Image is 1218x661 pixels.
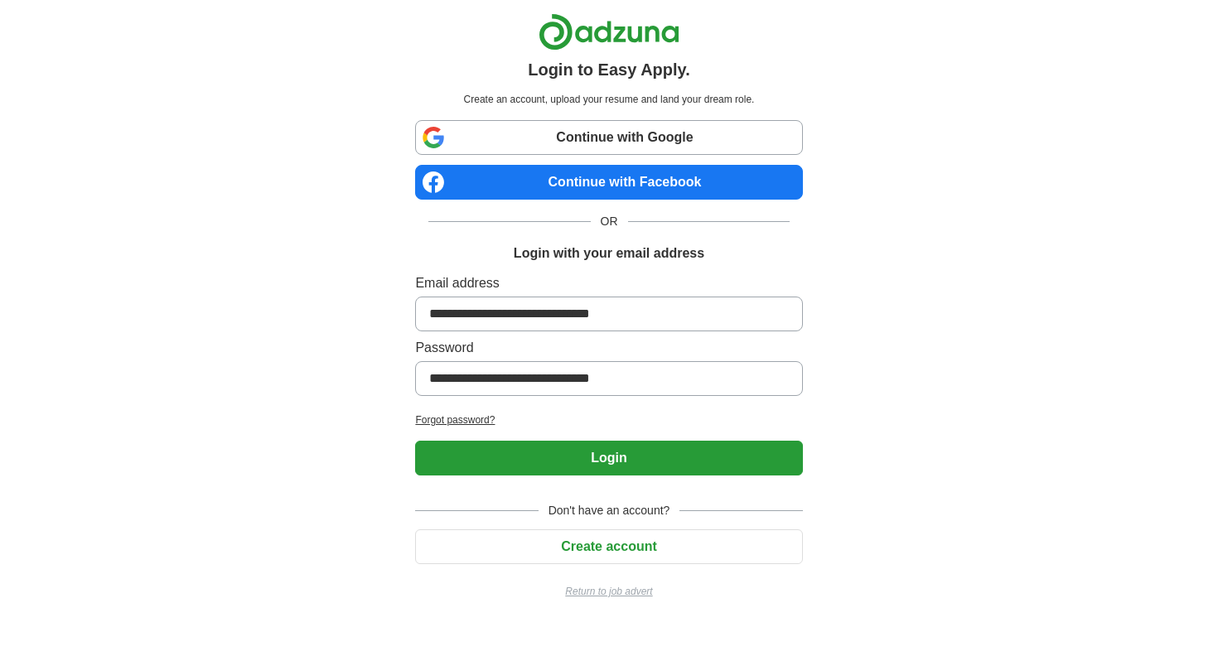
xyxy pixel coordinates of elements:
button: Create account [415,529,802,564]
a: Continue with Google [415,120,802,155]
a: Forgot password? [415,413,802,427]
a: Create account [415,539,802,553]
span: OR [591,213,628,230]
label: Email address [415,273,802,293]
span: Don't have an account? [539,502,680,519]
button: Login [415,441,802,475]
p: Create an account, upload your resume and land your dream role. [418,92,799,107]
img: Adzuna logo [539,13,679,51]
h1: Login to Easy Apply. [528,57,690,82]
label: Password [415,338,802,358]
a: Return to job advert [415,584,802,599]
h1: Login with your email address [514,244,704,263]
a: Continue with Facebook [415,165,802,200]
